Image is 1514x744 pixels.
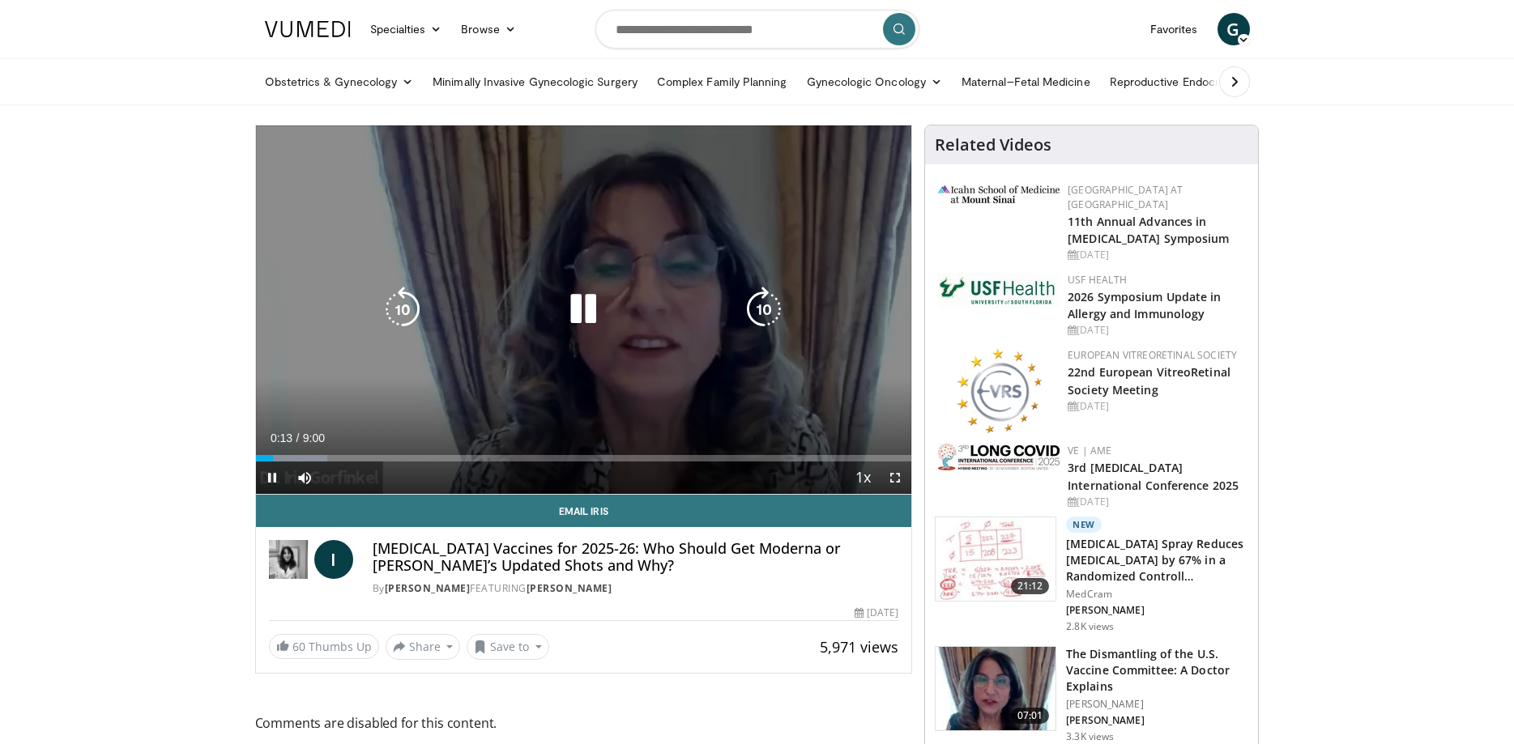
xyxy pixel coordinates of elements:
[1068,399,1245,414] div: [DATE]
[1011,708,1050,724] span: 07:01
[1141,13,1208,45] a: Favorites
[855,606,898,620] div: [DATE]
[314,540,353,579] a: I
[936,647,1056,731] img: bf90d3d8-5314-48e2-9a88-53bc2fed6b7a.150x105_q85_crop-smart_upscale.jpg
[952,66,1100,98] a: Maternal–Fetal Medicine
[956,348,1042,433] img: ee0f788f-b72d-444d-91fc-556bb330ec4c.png.150x105_q85_autocrop_double_scale_upscale_version-0.2.png
[269,634,379,659] a: 60 Thumbs Up
[1068,364,1230,397] a: 22nd European VitreoRetinal Society Meeting
[255,712,913,733] span: Comments are disabled for this content.
[296,432,300,444] span: /
[292,639,305,654] span: 60
[423,66,647,98] a: Minimally Invasive Gynecologic Surgery
[879,461,911,494] button: Fullscreen
[303,432,325,444] span: 9:00
[288,461,321,494] button: Mute
[1066,604,1248,617] p: [PERSON_NAME]
[360,13,452,45] a: Specialties
[385,581,471,595] a: [PERSON_NAME]
[1068,495,1245,509] div: [DATE]
[256,495,912,527] a: Email Iris
[256,125,912,495] video-js: Video Player
[1066,536,1248,585] h3: [MEDICAL_DATA] Spray Reduces [MEDICAL_DATA] by 67% in a Randomized Controll…
[936,517,1056,602] img: 500bc2c6-15b5-4613-8fa2-08603c32877b.150x105_q85_crop-smart_upscale.jpg
[938,185,1060,203] img: 3aa743c9-7c3f-4fab-9978-1464b9dbe89c.png.150x105_q85_autocrop_double_scale_upscale_version-0.2.jpg
[527,581,612,595] a: [PERSON_NAME]
[1068,348,1237,362] a: European VitreoRetinal Society
[935,517,1248,633] a: 21:12 New [MEDICAL_DATA] Spray Reduces [MEDICAL_DATA] by 67% in a Randomized Controll… MedCram [P...
[467,634,549,660] button: Save to
[271,432,292,444] span: 0:13
[1068,248,1245,262] div: [DATE]
[373,581,899,596] div: By FEATURING
[1068,183,1183,211] a: [GEOGRAPHIC_DATA] at [GEOGRAPHIC_DATA]
[1066,620,1114,633] p: 2.8K views
[451,13,526,45] a: Browse
[1100,66,1371,98] a: Reproductive Endocrinology & [MEDICAL_DATA]
[1066,698,1248,711] p: [PERSON_NAME]
[1218,13,1250,45] a: G
[847,461,879,494] button: Playback Rate
[1068,214,1229,246] a: 11th Annual Advances in [MEDICAL_DATA] Symposium
[595,10,919,49] input: Search topics, interventions
[1068,289,1221,321] a: 2026 Symposium Update in Allergy and Immunology
[256,461,288,494] button: Pause
[255,66,424,98] a: Obstetrics & Gynecology
[269,540,308,579] img: Dr. Iris Gorfinkel
[797,66,952,98] a: Gynecologic Oncology
[1066,646,1248,695] h3: The Dismantling of the U.S. Vaccine Committee: A Doctor Explains
[386,634,461,660] button: Share
[935,135,1051,155] h4: Related Videos
[1068,444,1111,457] a: VE | AME
[1066,714,1248,727] p: [PERSON_NAME]
[647,66,797,98] a: Complex Family Planning
[256,455,912,461] div: Progress Bar
[938,273,1060,308] img: 6ba8804a-8538-4002-95e7-a8f8012d4a11.png.150x105_q85_autocrop_double_scale_upscale_version-0.2.jpg
[935,646,1248,743] a: 07:01 The Dismantling of the U.S. Vaccine Committee: A Doctor Explains [PERSON_NAME] [PERSON_NAME...
[820,637,898,657] span: 5,971 views
[1068,273,1127,287] a: USF Health
[1066,588,1248,601] p: MedCram
[1068,323,1245,338] div: [DATE]
[938,444,1060,470] img: a2792a71-925c-4fc2-b8ef-8d1b21aec2f7.png.150x105_q85_autocrop_double_scale_upscale_version-0.2.jpg
[1011,578,1050,594] span: 21:12
[1066,517,1102,533] p: New
[1066,730,1114,743] p: 3.3K views
[1068,460,1239,492] a: 3rd [MEDICAL_DATA] International Conference 2025
[265,21,351,37] img: VuMedi Logo
[373,540,899,575] h4: [MEDICAL_DATA] Vaccines for 2025-26: Who Should Get Moderna or [PERSON_NAME]’s Updated Shots and ...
